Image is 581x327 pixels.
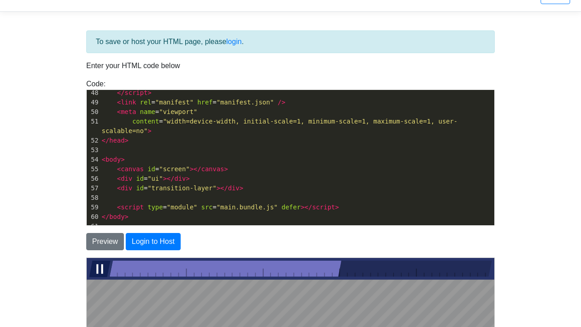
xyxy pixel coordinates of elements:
span: < [117,99,121,106]
span: "viewport" [159,108,197,115]
span: id [148,165,155,173]
span: > [335,203,339,211]
span: canvas [201,165,224,173]
div: 61 [87,222,100,231]
div: 56 [87,174,100,183]
span: > [125,137,128,144]
span: id [136,184,144,192]
span: </ [102,213,109,220]
span: body [109,213,125,220]
span: ></ [217,184,228,192]
span: "main.bundle.js" [217,203,278,211]
span: < [117,165,121,173]
span: < [117,108,121,115]
span: "manifest.json" [217,99,274,106]
span: > [125,213,128,220]
span: head [109,137,125,144]
span: meta [121,108,136,115]
span: </ [117,89,125,96]
span: > [224,165,228,173]
span: > [186,175,190,182]
span: "ui" [148,175,163,182]
span: </ [102,137,109,144]
a: login [226,38,242,45]
span: defer [281,203,300,211]
span: div [121,184,132,192]
span: ></ [163,175,174,182]
button: Preview [86,233,124,250]
span: href [197,99,213,106]
div: To save or host your HTML page, please . [86,30,495,53]
div: 53 [87,145,100,155]
div: Code: [79,79,502,226]
button: Back [3,158,60,178]
span: /> [278,99,286,106]
span: script [125,89,148,96]
span: > [148,127,151,134]
span: div [174,175,186,182]
span: id [136,175,144,182]
div: 52 [87,136,100,145]
span: "manifest" [155,99,193,106]
span: "transition-layer" [148,184,217,192]
span: content [132,118,159,125]
div: 57 [87,183,100,193]
span: rel [140,99,151,106]
span: = [102,165,228,173]
span: = [102,175,190,182]
span: src [201,203,212,211]
p: Enter your HTML code below [86,60,495,71]
button: Login to Host [126,233,180,250]
div: 54 [87,155,100,164]
div: 60 [87,212,100,222]
span: canvas [121,165,144,173]
span: < [117,203,121,211]
span: = [102,184,243,192]
span: div [228,184,239,192]
span: < [102,156,105,163]
span: "width=device-width, initial-scale=1, minimum-scale=1, maximum-scale=1, user-scalable=no" [102,118,458,134]
span: = = [102,203,339,211]
div: 49 [87,98,100,107]
span: div [121,175,132,182]
div: 55 [87,164,100,174]
span: > [148,89,151,96]
span: type [148,203,163,211]
span: script [121,203,144,211]
span: = [102,118,458,134]
span: = = [102,99,286,106]
span: link [121,99,136,106]
span: name [140,108,155,115]
div: 50 [87,107,100,117]
span: < [117,184,121,192]
span: ></ [300,203,312,211]
span: script [312,203,335,211]
span: > [121,156,124,163]
span: "module" [167,203,197,211]
div: 59 [87,203,100,212]
span: = [102,108,197,115]
span: ></ [190,165,201,173]
span: "screen" [159,165,189,173]
span: > [240,184,243,192]
div: 48 [87,88,100,98]
div: 58 [87,193,100,203]
span: < [117,175,121,182]
div: 51 [87,117,100,126]
span: body [105,156,121,163]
